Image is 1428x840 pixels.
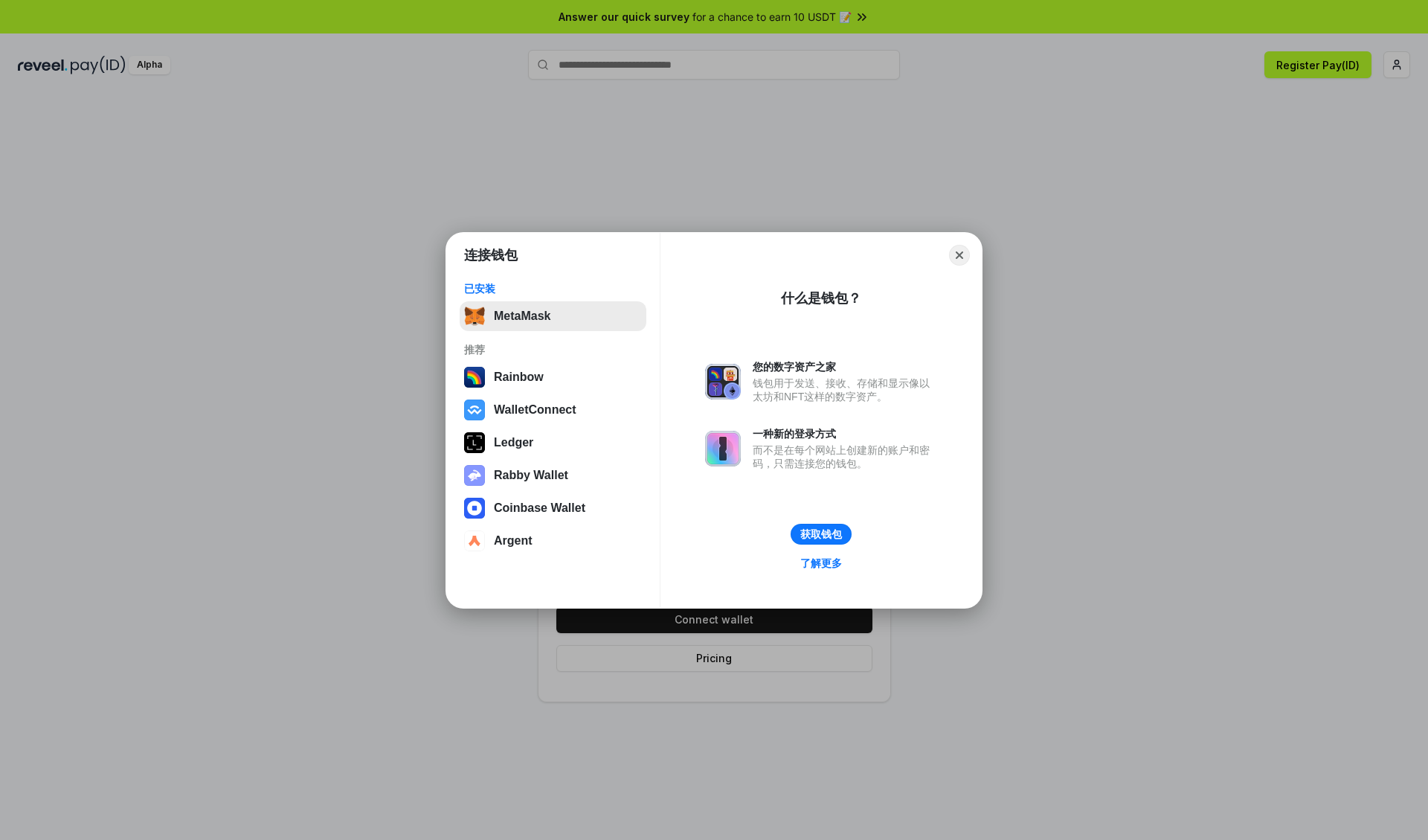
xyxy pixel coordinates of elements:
[464,367,485,388] img: svg+xml,%3Csvg%20width%3D%22120%22%20height%3D%22120%22%20viewBox%3D%220%200%20120%20120%22%20fil...
[464,400,485,420] img: svg+xml,%3Csvg%20width%3D%2228%22%20height%3D%2228%22%20viewBox%3D%220%200%2028%2028%22%20fill%3D...
[494,501,585,515] div: Coinbase Wallet
[460,493,646,523] button: Coinbase Wallet
[949,245,970,266] button: Close
[460,362,646,392] button: Rainbow
[460,428,646,458] button: Ledger
[753,427,937,440] div: 一种新的登录方式
[781,289,861,307] div: 什么是钱包？
[800,528,842,541] div: 获取钱包
[460,395,646,425] button: WalletConnect
[494,436,533,449] div: Ledger
[494,534,533,548] div: Argent
[800,557,842,570] div: 了解更多
[753,443,937,470] div: 而不是在每个网站上创建新的账户和密码，只需连接您的钱包。
[460,301,646,331] button: MetaMask
[494,310,550,323] div: MetaMask
[753,360,937,373] div: 您的数字资产之家
[460,526,646,556] button: Argent
[494,371,544,384] div: Rainbow
[464,343,642,356] div: 推荐
[464,530,485,551] img: svg+xml,%3Csvg%20width%3D%2228%22%20height%3D%2228%22%20viewBox%3D%220%200%2028%2028%22%20fill%3D...
[494,403,576,417] div: WalletConnect
[791,524,852,545] button: 获取钱包
[791,554,851,573] a: 了解更多
[464,465,485,486] img: svg+xml,%3Csvg%20xmlns%3D%22http%3A%2F%2Fwww.w3.org%2F2000%2Fsvg%22%20fill%3D%22none%22%20viewBox...
[464,432,485,453] img: svg+xml,%3Csvg%20xmlns%3D%22http%3A%2F%2Fwww.w3.org%2F2000%2Fsvg%22%20width%3D%2228%22%20height%3...
[464,306,485,327] img: svg+xml,%3Csvg%20fill%3D%22none%22%20height%3D%2233%22%20viewBox%3D%220%200%2035%2033%22%20width%...
[464,246,518,264] h1: 连接钱包
[705,431,741,467] img: svg+xml,%3Csvg%20xmlns%3D%22http%3A%2F%2Fwww.w3.org%2F2000%2Fsvg%22%20fill%3D%22none%22%20viewBox...
[460,461,646,490] button: Rabby Wallet
[753,376,937,403] div: 钱包用于发送、接收、存储和显示像以太坊和NFT这样的数字资产。
[464,282,642,295] div: 已安装
[464,498,485,519] img: svg+xml,%3Csvg%20width%3D%2228%22%20height%3D%2228%22%20viewBox%3D%220%200%2028%2028%22%20fill%3D...
[494,469,568,482] div: Rabby Wallet
[705,364,741,400] img: svg+xml,%3Csvg%20xmlns%3D%22http%3A%2F%2Fwww.w3.org%2F2000%2Fsvg%22%20fill%3D%22none%22%20viewBox...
